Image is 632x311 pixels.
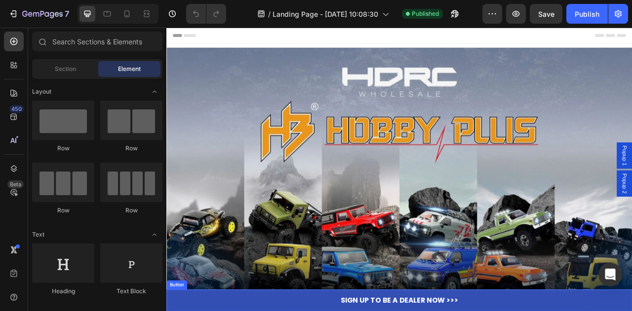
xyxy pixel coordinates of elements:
button: 7 [4,4,74,24]
span: Popup 2 [578,185,588,211]
div: Open Intercom Messenger [598,263,622,286]
div: Row [100,206,162,215]
button: Save [530,4,562,24]
div: Row [32,144,94,153]
div: Heading [32,287,94,296]
span: Element [118,65,141,73]
span: Popup 1 [578,150,588,175]
span: Text [32,230,44,239]
button: Publish [566,4,608,24]
div: Beta [7,180,24,188]
input: Search Sections & Elements [32,32,162,51]
span: / [268,9,271,19]
iframe: Design area [166,28,632,311]
div: 450 [9,105,24,113]
p: 7 [65,8,69,20]
div: Publish [575,9,599,19]
span: Save [538,10,554,18]
span: Landing Page - [DATE] 10:08:30 [273,9,378,19]
span: Published [412,9,439,18]
div: Text Block [100,287,162,296]
span: Toggle open [147,84,162,100]
div: Row [32,206,94,215]
span: Layout [32,87,51,96]
div: Undo/Redo [186,4,226,24]
div: Row [100,144,162,153]
span: Section [55,65,76,73]
span: Toggle open [147,227,162,242]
